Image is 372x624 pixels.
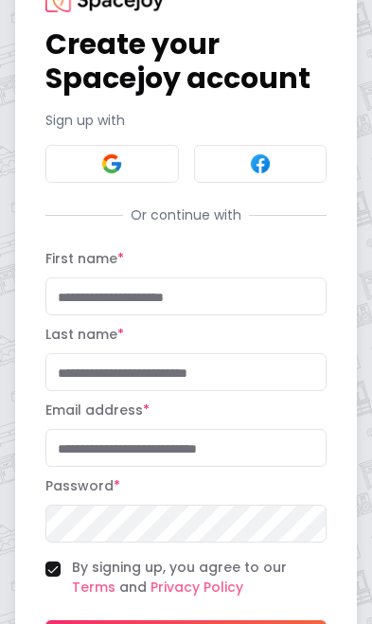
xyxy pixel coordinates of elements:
span: Or continue with [123,205,249,224]
a: Terms [72,578,115,597]
p: Sign up with [45,111,327,130]
label: By signing up, you agree to our and [72,558,327,597]
label: First name [45,249,124,268]
h1: Create your Spacejoy account [45,27,327,96]
label: Email address [45,401,150,419]
img: Facebook signin [249,152,272,175]
label: Password [45,476,120,495]
a: Privacy Policy [151,578,243,597]
img: Google signin [100,152,123,175]
label: Last name [45,325,124,344]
